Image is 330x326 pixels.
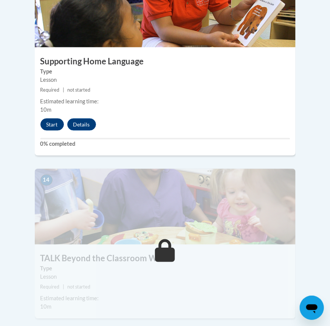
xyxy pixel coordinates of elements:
div: Estimated learning time: [40,97,290,106]
span: 14 [40,175,53,186]
span: 10m [40,304,52,310]
span: Required [40,284,60,290]
span: | [63,284,64,290]
span: not started [67,87,90,93]
label: Type [40,265,290,273]
img: Course Image [35,169,296,245]
div: Lesson [40,76,290,84]
span: | [63,87,64,93]
button: Start [40,119,64,131]
div: Estimated learning time: [40,295,290,303]
span: 10m [40,106,52,113]
span: Required [40,87,60,93]
label: Type [40,67,290,76]
span: not started [67,284,90,290]
button: Details [67,119,96,131]
label: 0% completed [40,140,290,148]
div: Lesson [40,273,290,281]
h3: Supporting Home Language [35,56,296,67]
h3: TALK Beyond the Classroom Walls [35,253,296,265]
iframe: Button to launch messaging window [300,296,324,320]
